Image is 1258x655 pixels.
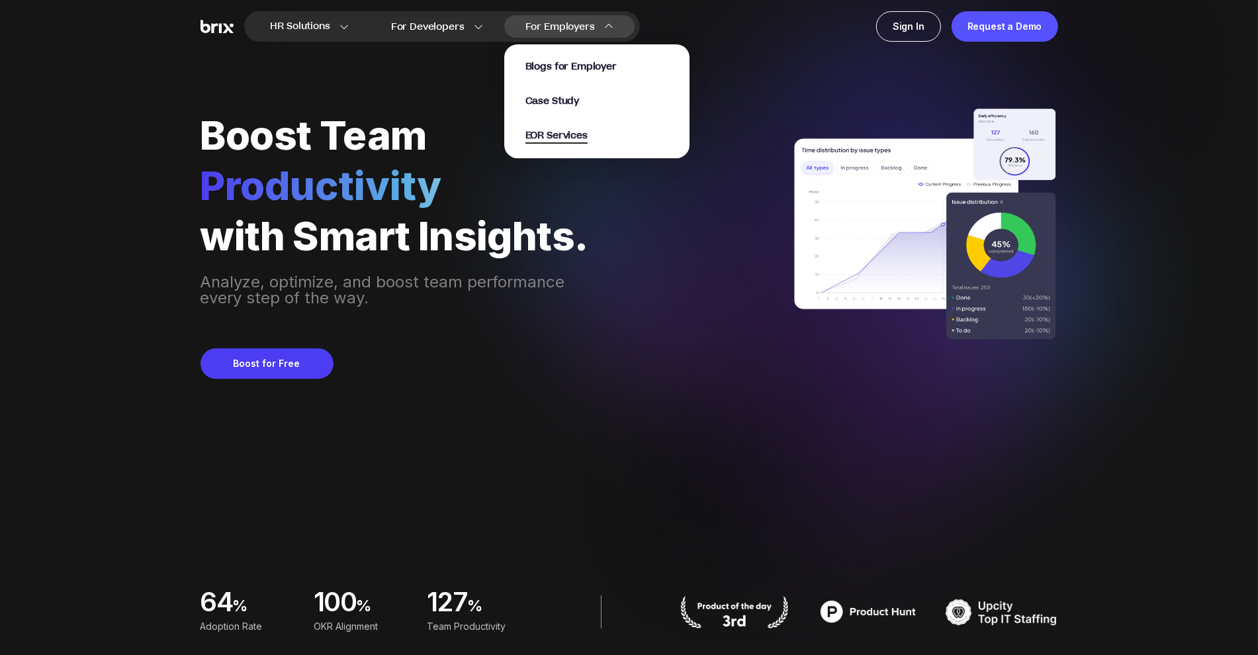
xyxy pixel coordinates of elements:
[201,619,298,634] div: Adoption Rate
[356,595,371,617] span: %
[876,11,941,42] a: Sign In
[946,595,1058,629] img: TOP IT STAFFING
[201,213,591,258] div: with Smart Insights.
[314,590,356,613] span: 100
[201,590,233,613] span: 64
[427,619,524,634] div: Team Productivity
[952,11,1058,42] a: Request a Demo
[201,20,234,34] img: Brix Logo
[525,94,580,108] span: Case Study
[525,128,588,144] span: EOR Services
[391,20,465,34] span: For Developers
[271,16,330,37] span: HR Solutions
[427,590,467,613] span: 127
[314,619,411,634] div: OKR Alignment
[812,595,924,629] img: product hunt badge
[792,99,1058,349] img: performance manager
[201,274,591,306] div: Analyze, optimize, and boost team performance every step of the way.
[525,128,588,142] a: EOR Services
[678,595,791,629] img: product hunt badge
[201,111,427,159] span: Boost Team
[525,60,617,74] span: Blogs for Employer
[525,93,580,108] a: Case Study
[525,20,595,34] span: For Employers
[525,59,617,74] a: Blogs for Employer
[232,595,247,617] span: %
[467,595,482,617] span: %
[201,348,334,379] button: Boost for Free
[201,163,591,208] div: Productivity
